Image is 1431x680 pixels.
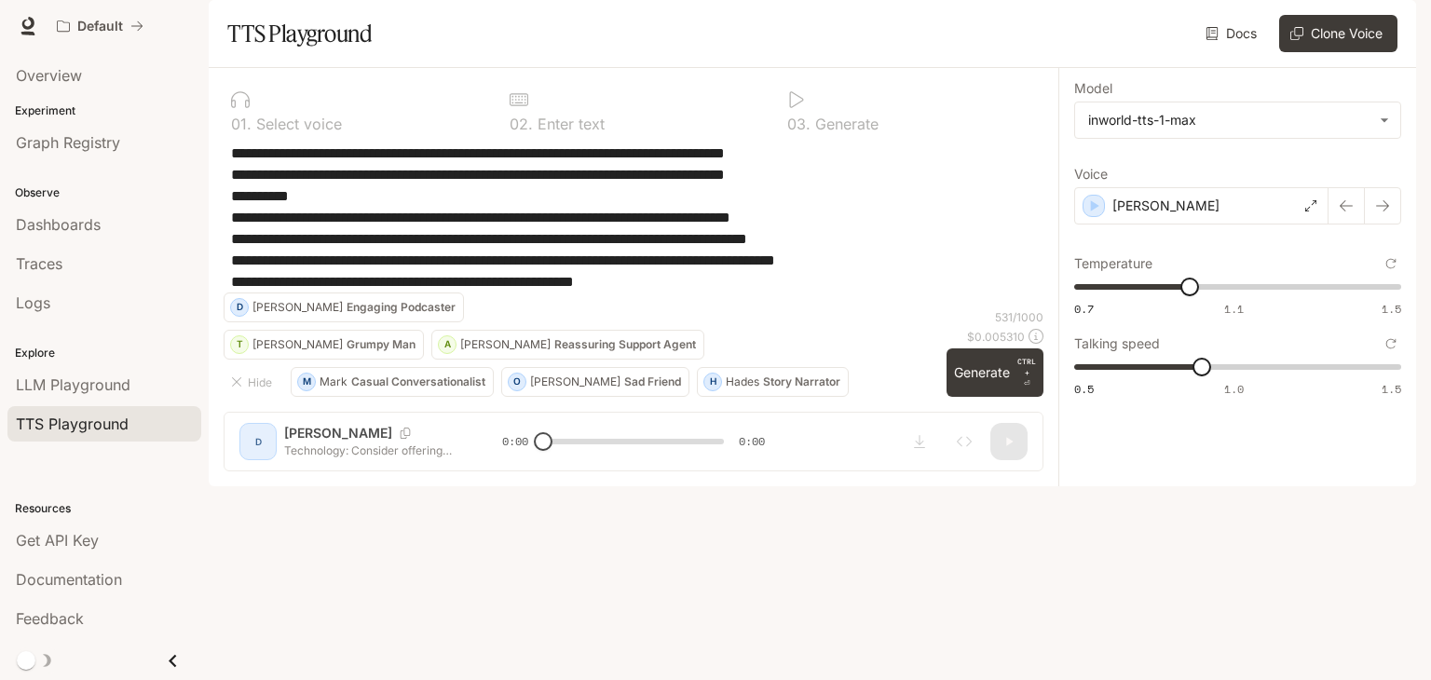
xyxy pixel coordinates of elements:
[1381,253,1401,274] button: Reset to default
[231,116,252,131] p: 0 1 .
[697,367,849,397] button: HHadesStory Narrator
[1224,301,1244,317] span: 1.1
[1382,381,1401,397] span: 1.5
[1074,168,1108,181] p: Voice
[1074,82,1112,95] p: Model
[510,116,533,131] p: 0 2 .
[252,339,343,350] p: [PERSON_NAME]
[351,376,485,388] p: Casual Conversationalist
[1074,257,1152,270] p: Temperature
[501,367,689,397] button: O[PERSON_NAME]Sad Friend
[1075,102,1400,138] div: inworld-tts-1-max
[704,367,721,397] div: H
[1074,337,1160,350] p: Talking speed
[1074,381,1094,397] span: 0.5
[533,116,605,131] p: Enter text
[811,116,879,131] p: Generate
[224,330,424,360] button: T[PERSON_NAME]Grumpy Man
[252,116,342,131] p: Select voice
[624,376,681,388] p: Sad Friend
[1074,301,1094,317] span: 0.7
[1381,333,1401,354] button: Reset to default
[787,116,811,131] p: 0 3 .
[1279,15,1397,52] button: Clone Voice
[431,330,704,360] button: A[PERSON_NAME]Reassuring Support Agent
[320,376,348,388] p: Mark
[763,376,840,388] p: Story Narrator
[1224,381,1244,397] span: 1.0
[554,339,696,350] p: Reassuring Support Agent
[1017,356,1036,378] p: CTRL +
[509,367,525,397] div: O
[726,376,759,388] p: Hades
[1382,301,1401,317] span: 1.5
[347,302,456,313] p: Engaging Podcaster
[48,7,152,45] button: All workspaces
[1088,111,1370,129] div: inworld-tts-1-max
[227,15,372,52] h1: TTS Playground
[77,19,123,34] p: Default
[439,330,456,360] div: A
[224,292,464,322] button: D[PERSON_NAME]Engaging Podcaster
[460,339,551,350] p: [PERSON_NAME]
[1112,197,1220,215] p: [PERSON_NAME]
[231,292,248,322] div: D
[947,348,1043,397] button: GenerateCTRL +⏎
[291,367,494,397] button: MMarkCasual Conversationalist
[298,367,315,397] div: M
[530,376,620,388] p: [PERSON_NAME]
[224,367,283,397] button: Hide
[1202,15,1264,52] a: Docs
[1017,356,1036,389] p: ⏎
[252,302,343,313] p: [PERSON_NAME]
[347,339,416,350] p: Grumpy Man
[231,330,248,360] div: T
